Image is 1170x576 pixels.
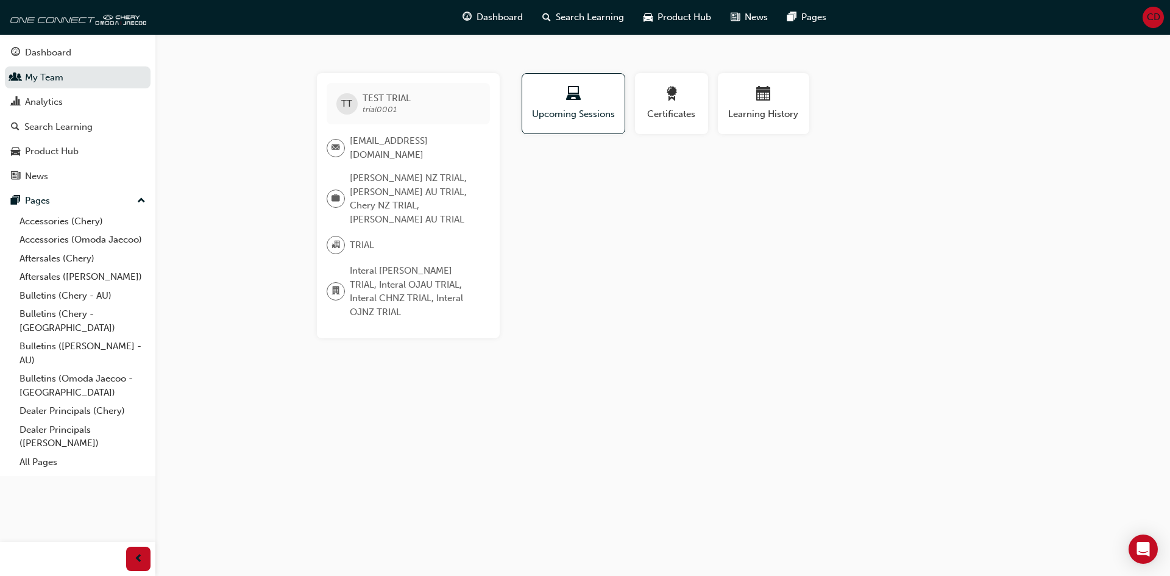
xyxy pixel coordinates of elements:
[15,268,151,286] a: Aftersales ([PERSON_NAME])
[25,46,71,60] div: Dashboard
[566,87,581,103] span: laptop-icon
[731,10,740,25] span: news-icon
[643,10,653,25] span: car-icon
[331,283,340,299] span: department-icon
[350,171,480,226] span: [PERSON_NAME] NZ TRIAL, [PERSON_NAME] AU TRIAL, Chery NZ TRIAL, [PERSON_NAME] AU TRIAL
[1143,7,1164,28] button: CD
[5,91,151,113] a: Analytics
[5,190,151,212] button: Pages
[363,93,411,104] span: TEST TRIAL
[453,5,533,30] a: guage-iconDashboard
[5,39,151,190] button: DashboardMy TeamAnalyticsSearch LearningProduct HubNews
[11,122,19,133] span: search-icon
[664,87,679,103] span: award-icon
[350,238,374,252] span: TRIAL
[556,10,624,24] span: Search Learning
[15,212,151,231] a: Accessories (Chery)
[5,165,151,188] a: News
[11,73,20,84] span: people-icon
[463,10,472,25] span: guage-icon
[756,87,771,103] span: calendar-icon
[15,369,151,402] a: Bulletins (Omoda Jaecoo - [GEOGRAPHIC_DATA])
[745,10,768,24] span: News
[15,402,151,421] a: Dealer Principals (Chery)
[634,5,721,30] a: car-iconProduct Hub
[801,10,826,24] span: Pages
[331,237,340,253] span: organisation-icon
[11,146,20,157] span: car-icon
[778,5,836,30] a: pages-iconPages
[11,48,20,59] span: guage-icon
[137,193,146,209] span: up-icon
[25,169,48,183] div: News
[531,107,615,121] span: Upcoming Sessions
[542,10,551,25] span: search-icon
[350,264,480,319] span: Interal [PERSON_NAME] TRIAL, Interal OJAU TRIAL, Interal CHNZ TRIAL, Interal OJNZ TRIAL
[15,286,151,305] a: Bulletins (Chery - AU)
[533,5,634,30] a: search-iconSearch Learning
[25,194,50,208] div: Pages
[635,73,708,134] button: Certificates
[1129,535,1158,564] div: Open Intercom Messenger
[787,10,796,25] span: pages-icon
[658,10,711,24] span: Product Hub
[15,337,151,369] a: Bulletins ([PERSON_NAME] - AU)
[5,116,151,138] a: Search Learning
[25,95,63,109] div: Analytics
[15,453,151,472] a: All Pages
[718,73,809,134] button: Learning History
[24,120,93,134] div: Search Learning
[25,144,79,158] div: Product Hub
[15,230,151,249] a: Accessories (Omoda Jaecoo)
[15,249,151,268] a: Aftersales (Chery)
[134,552,143,567] span: prev-icon
[15,305,151,337] a: Bulletins (Chery - [GEOGRAPHIC_DATA])
[11,171,20,182] span: news-icon
[727,107,800,121] span: Learning History
[1147,10,1160,24] span: CD
[363,104,397,115] span: trial0001
[11,97,20,108] span: chart-icon
[5,66,151,89] a: My Team
[522,73,625,134] button: Upcoming Sessions
[6,5,146,29] img: oneconnect
[5,41,151,64] a: Dashboard
[477,10,523,24] span: Dashboard
[331,140,340,156] span: email-icon
[11,196,20,207] span: pages-icon
[331,191,340,207] span: briefcase-icon
[644,107,699,121] span: Certificates
[721,5,778,30] a: news-iconNews
[341,97,352,111] span: TT
[5,140,151,163] a: Product Hub
[350,134,480,162] span: [EMAIL_ADDRESS][DOMAIN_NAME]
[15,421,151,453] a: Dealer Principals ([PERSON_NAME])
